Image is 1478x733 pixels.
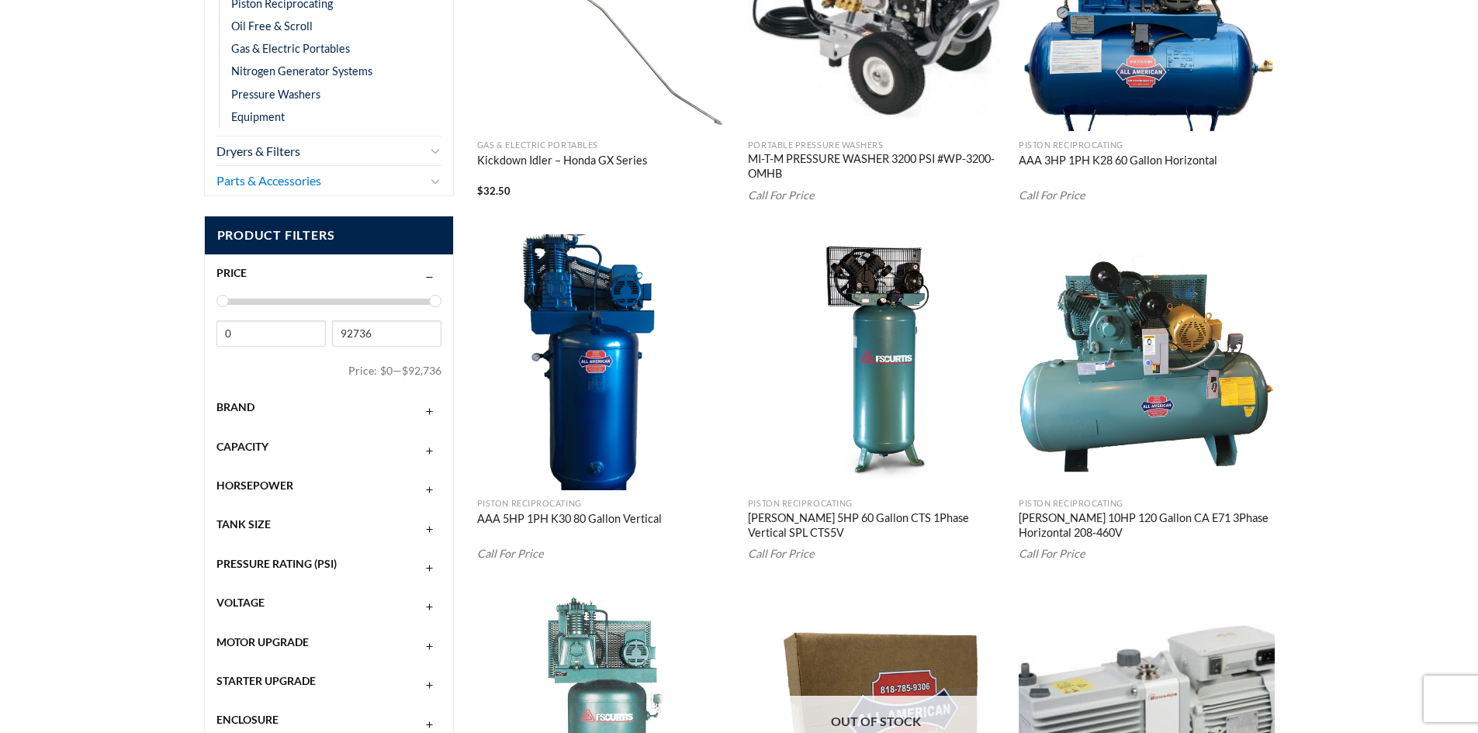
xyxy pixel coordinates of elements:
[216,400,254,413] span: Brand
[748,234,1004,490] img: Curtis 5HP 60 Gallon CTS 1Phase Vertical SPL
[1019,547,1085,560] em: Call For Price
[231,60,372,82] a: Nitrogen Generator Systems
[429,141,441,160] button: Toggle
[216,137,426,166] a: Dryers & Filters
[477,234,733,490] img: AAA 5HP 1PH K30 80 Gallon Vertical
[231,15,313,37] a: Oil Free & Scroll
[748,140,1004,150] p: Portable Pressure Washers
[748,499,1004,509] p: Piston Reciprocating
[216,166,426,195] a: Parts & Accessories
[216,596,265,609] span: Voltage
[1019,140,1275,150] p: Piston Reciprocating
[477,154,647,171] a: Kickdown Idler – Honda GX Series
[332,320,441,347] input: Max price
[216,320,326,347] input: Min price
[231,83,320,105] a: Pressure Washers
[402,364,441,377] span: $92,736
[748,152,1004,183] a: MI-T-M PRESSURE WASHER 3200 PSI #WP-3200-OMHB
[477,547,544,560] em: Call For Price
[748,547,815,560] em: Call For Price
[1019,511,1275,542] a: [PERSON_NAME] 10HP 120 Gallon CA E71 3Phase Horizontal 208-460V
[231,37,350,60] a: Gas & Electric Portables
[1019,234,1275,490] img: Curtis 10HP 120 Gallon CA E71 3Phase Horizontal 208-460V
[216,479,293,492] span: Horsepower
[1019,154,1217,171] a: AAA 3HP 1PH K28 60 Gallon Horizontal
[216,674,316,687] span: Starter Upgrade
[216,635,309,648] span: Motor Upgrade
[216,557,337,570] span: Pressure Rating (PSI)
[429,171,441,190] button: Toggle
[1019,188,1085,202] em: Call For Price
[748,511,1004,542] a: [PERSON_NAME] 5HP 60 Gallon CTS 1Phase Vertical SPL CTS5V
[477,140,733,150] p: Gas & Electric Portables
[393,364,402,377] span: —
[477,499,733,509] p: Piston Reciprocating
[477,185,483,197] span: $
[216,517,271,531] span: Tank Size
[216,266,247,279] span: Price
[477,512,662,529] a: AAA 5HP 1PH K30 80 Gallon Vertical
[205,216,454,254] span: Product Filters
[1019,499,1275,509] p: Piston Reciprocating
[231,105,285,128] a: Equipment
[216,713,279,726] span: Enclosure
[216,440,268,453] span: Capacity
[477,185,511,197] bdi: 32.50
[348,358,380,384] span: Price:
[380,364,393,377] span: $0
[748,188,815,202] em: Call For Price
